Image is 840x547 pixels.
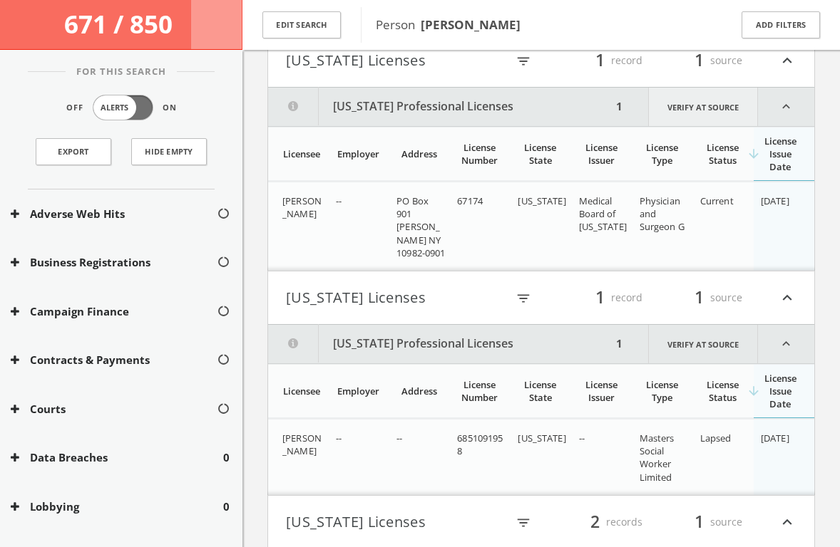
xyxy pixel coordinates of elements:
span: PO Box 901 [PERSON_NAME] NY 10982-0901 [396,194,445,259]
button: [US_STATE] Licenses [286,48,506,73]
div: License Issue Date [761,372,800,410]
span: [US_STATE] [518,432,565,444]
button: [US_STATE] Licenses [286,510,506,534]
button: Hide Empty [131,138,207,165]
div: record [557,48,642,73]
a: Verify at source [648,325,758,363]
div: License Issuer [579,141,624,167]
div: License Number [457,141,502,167]
div: record [557,286,642,310]
div: Employer [336,147,381,160]
a: Verify at source [648,88,758,126]
span: [US_STATE] [518,194,565,207]
button: Lobbying [11,499,223,515]
div: source [657,510,742,534]
div: License State [518,141,563,167]
button: Adverse Web Hits [11,206,217,222]
button: [US_STATE] Professional Licenses [268,325,612,363]
span: [PERSON_NAME] [282,194,322,220]
span: Off [66,102,83,114]
i: filter_list [516,291,531,306]
button: [US_STATE] Professional Licenses [268,88,612,126]
span: Masters Social Worker Limited [640,432,675,484]
button: Add Filters [742,11,820,39]
div: License Status [700,378,745,404]
span: 0 [223,499,230,515]
i: expand_less [778,510,797,534]
div: source [657,48,742,73]
span: 1 [688,285,710,310]
i: arrow_downward [747,384,761,398]
div: License State [518,378,563,404]
span: [DATE] [761,194,789,207]
div: grid [268,419,814,495]
i: filter_list [516,515,531,531]
div: Licensee [282,147,320,160]
span: 1 [688,509,710,534]
span: On [163,102,177,114]
div: Address [396,385,441,397]
div: Employer [336,385,381,397]
button: Courts [11,401,217,417]
span: -- [336,432,342,444]
div: License Type [640,378,685,404]
div: Address [396,147,441,160]
span: 67174 [457,194,483,207]
span: For This Search [66,65,177,79]
span: 6851091958 [457,432,503,457]
span: Medical Board of [US_STATE] [579,194,627,233]
span: Lapsed [700,432,732,444]
span: [DATE] [761,432,789,444]
div: License Issue Date [761,135,800,173]
span: -- [396,432,402,444]
div: records [557,510,642,534]
span: 1 [589,48,611,73]
button: Business Registrations [11,254,217,271]
i: expand_less [758,88,814,126]
div: grid [268,182,814,271]
i: filter_list [516,53,531,69]
i: expand_less [778,286,797,310]
span: [PERSON_NAME] [282,432,322,457]
button: Contracts & Payments [11,352,217,368]
i: expand_less [758,325,814,363]
div: License Status [700,141,745,167]
span: 0 [223,449,230,466]
span: Physician and Surgeon G [640,194,685,233]
button: Campaign Finance [11,303,217,320]
i: expand_less [778,48,797,73]
span: -- [336,194,342,207]
div: source [657,286,742,310]
div: 1 [612,325,627,363]
div: Licensee [282,385,320,397]
button: Edit Search [262,11,341,39]
div: License Number [457,378,502,404]
a: Export [36,138,111,165]
span: 1 [688,48,710,73]
button: Data Breaches [11,449,223,466]
span: -- [579,432,585,444]
span: Current [700,194,734,207]
i: arrow_downward [747,147,761,161]
span: Person [376,16,521,33]
button: [US_STATE] Licenses [286,286,506,310]
div: License Issuer [579,378,624,404]
b: [PERSON_NAME] [421,16,521,33]
div: License Type [640,141,685,167]
span: 2 [584,509,606,534]
div: 1 [612,88,627,126]
span: 1 [589,285,611,310]
span: 671 / 850 [64,7,178,41]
